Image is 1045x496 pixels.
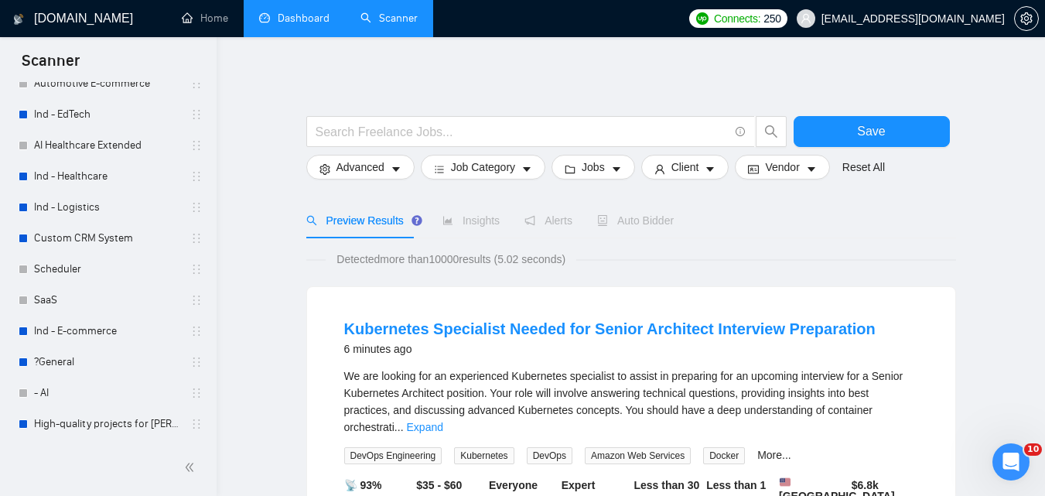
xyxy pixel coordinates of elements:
span: ... [394,421,404,433]
a: Ind - Healthcare [34,161,181,192]
a: dashboardDashboard [259,12,330,25]
span: holder [190,418,203,430]
span: Scanner [9,50,92,82]
span: Detected more than 10000 results (5.02 seconds) [326,251,576,268]
iframe: Intercom live chat [992,443,1030,481]
button: Save [794,116,950,147]
button: search [756,116,787,147]
a: Ind - EdTech [34,99,181,130]
a: High-quality projects for [PERSON_NAME] [34,409,181,440]
span: Jobs [582,159,605,176]
span: holder [190,232,203,245]
a: Expand [407,421,443,433]
span: Insights [442,214,500,227]
span: Save [857,121,885,141]
span: caret-down [521,163,532,175]
span: holder [190,294,203,306]
a: Kubernetes Specialist Needed for Senior Architect Interview Preparation [344,320,876,337]
span: We are looking for an experienced Kubernetes specialist to assist in preparing for an upcoming in... [344,370,903,433]
span: holder [190,201,203,214]
a: Custom CRM System [34,223,181,254]
span: Client [671,159,699,176]
span: setting [319,163,330,175]
span: Docker [703,447,745,464]
a: More... [757,449,791,461]
button: userClientcaret-down [641,155,729,180]
span: Vendor [765,159,799,176]
span: Amazon Web Services [585,447,691,464]
span: holder [190,170,203,183]
span: holder [190,77,203,90]
b: Everyone [489,479,538,491]
span: 250 [763,10,780,27]
div: Tooltip anchor [410,214,424,227]
a: setting [1014,12,1039,25]
img: upwork-logo.png [696,12,709,25]
button: barsJob Categorycaret-down [421,155,545,180]
span: holder [190,387,203,399]
span: info-circle [736,127,746,137]
span: folder [565,163,575,175]
span: user [801,13,811,24]
span: double-left [184,460,200,475]
span: Auto Bidder [597,214,674,227]
span: user [654,163,665,175]
span: caret-down [611,163,622,175]
span: idcard [748,163,759,175]
button: setting [1014,6,1039,31]
span: caret-down [705,163,715,175]
span: robot [597,215,608,226]
span: Connects: [714,10,760,27]
span: bars [434,163,445,175]
b: 📡 93% [344,479,382,491]
a: Ind - Logistics [34,192,181,223]
span: holder [190,325,203,337]
span: 10 [1024,443,1042,456]
span: holder [190,139,203,152]
a: Scheduler [34,254,181,285]
span: search [756,125,786,139]
span: holder [190,108,203,121]
b: $35 - $60 [416,479,462,491]
span: caret-down [806,163,817,175]
img: logo [13,7,24,32]
span: Kubernetes [454,447,514,464]
a: AI Healthcare Extended [34,130,181,161]
button: idcardVendorcaret-down [735,155,829,180]
img: 🇺🇸 [780,477,791,487]
a: searchScanner [360,12,418,25]
b: Expert [562,479,596,491]
a: Ind - E-commerce [34,316,181,347]
div: 6 minutes ago [344,340,876,358]
span: setting [1015,12,1038,25]
a: - AI [34,378,181,409]
button: settingAdvancedcaret-down [306,155,415,180]
a: Reset All [842,159,885,176]
span: notification [524,215,535,226]
li: My Scanners [5,1,210,440]
a: SaaS [34,285,181,316]
span: DevOps Engineering [344,447,442,464]
span: area-chart [442,215,453,226]
button: folderJobscaret-down [552,155,635,180]
div: We are looking for an experienced Kubernetes specialist to assist in preparing for an upcoming in... [344,368,918,436]
b: $ 6.8k [852,479,879,491]
a: Automotive E-commerce [34,68,181,99]
span: Advanced [336,159,384,176]
span: DevOps [527,447,572,464]
span: Preview Results [306,214,418,227]
span: Job Category [451,159,515,176]
input: Search Freelance Jobs... [316,122,729,142]
span: holder [190,356,203,368]
a: homeHome [182,12,228,25]
span: search [306,215,317,226]
span: caret-down [391,163,401,175]
span: Alerts [524,214,572,227]
a: ?General [34,347,181,378]
span: holder [190,263,203,275]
